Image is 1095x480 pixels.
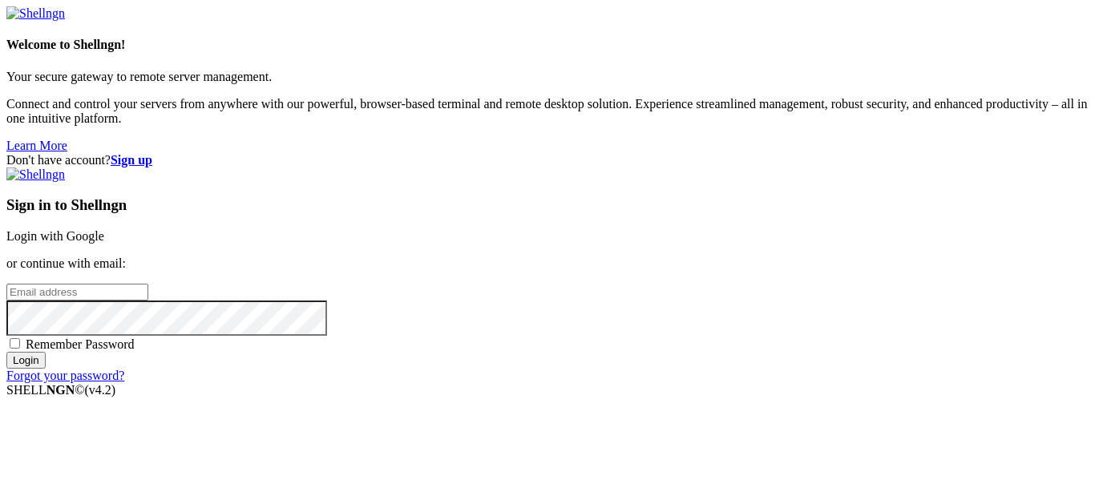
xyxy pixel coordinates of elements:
img: Shellngn [6,167,65,182]
input: Remember Password [10,338,20,349]
a: Login with Google [6,229,104,243]
input: Login [6,352,46,369]
input: Email address [6,284,148,301]
a: Sign up [111,153,152,167]
div: Don't have account? [6,153,1089,167]
h4: Welcome to Shellngn! [6,38,1089,52]
span: Remember Password [26,337,135,351]
p: or continue with email: [6,256,1089,271]
a: Forgot your password? [6,369,124,382]
b: NGN [46,383,75,397]
a: Learn More [6,139,67,152]
h3: Sign in to Shellngn [6,196,1089,214]
span: 4.2.0 [85,383,116,397]
p: Your secure gateway to remote server management. [6,70,1089,84]
p: Connect and control your servers from anywhere with our powerful, browser-based terminal and remo... [6,97,1089,126]
span: SHELL © [6,383,115,397]
img: Shellngn [6,6,65,21]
